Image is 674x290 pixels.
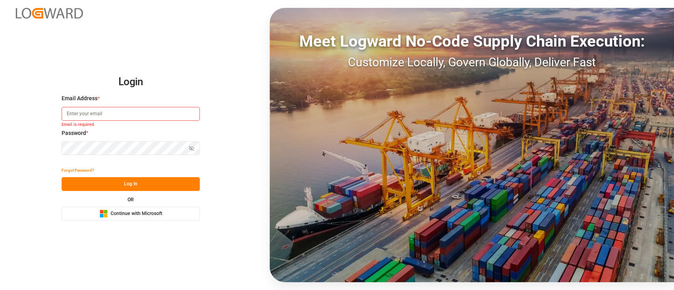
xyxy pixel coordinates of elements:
button: Forgot Password? [62,163,94,177]
img: Logward_new_orange.png [16,8,83,19]
div: Customize Locally, Govern Globally, Deliver Fast [270,53,674,71]
span: Continue with Microsoft [111,210,162,217]
span: Email Address [62,94,98,103]
button: Continue with Microsoft [62,207,200,221]
div: Meet Logward No-Code Supply Chain Execution: [270,30,674,53]
h2: Login [62,69,200,95]
small: Email is required. [62,122,200,129]
small: OR [128,197,134,202]
span: Password [62,129,86,137]
button: Log In [62,177,200,191]
input: Enter your email [62,107,200,121]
